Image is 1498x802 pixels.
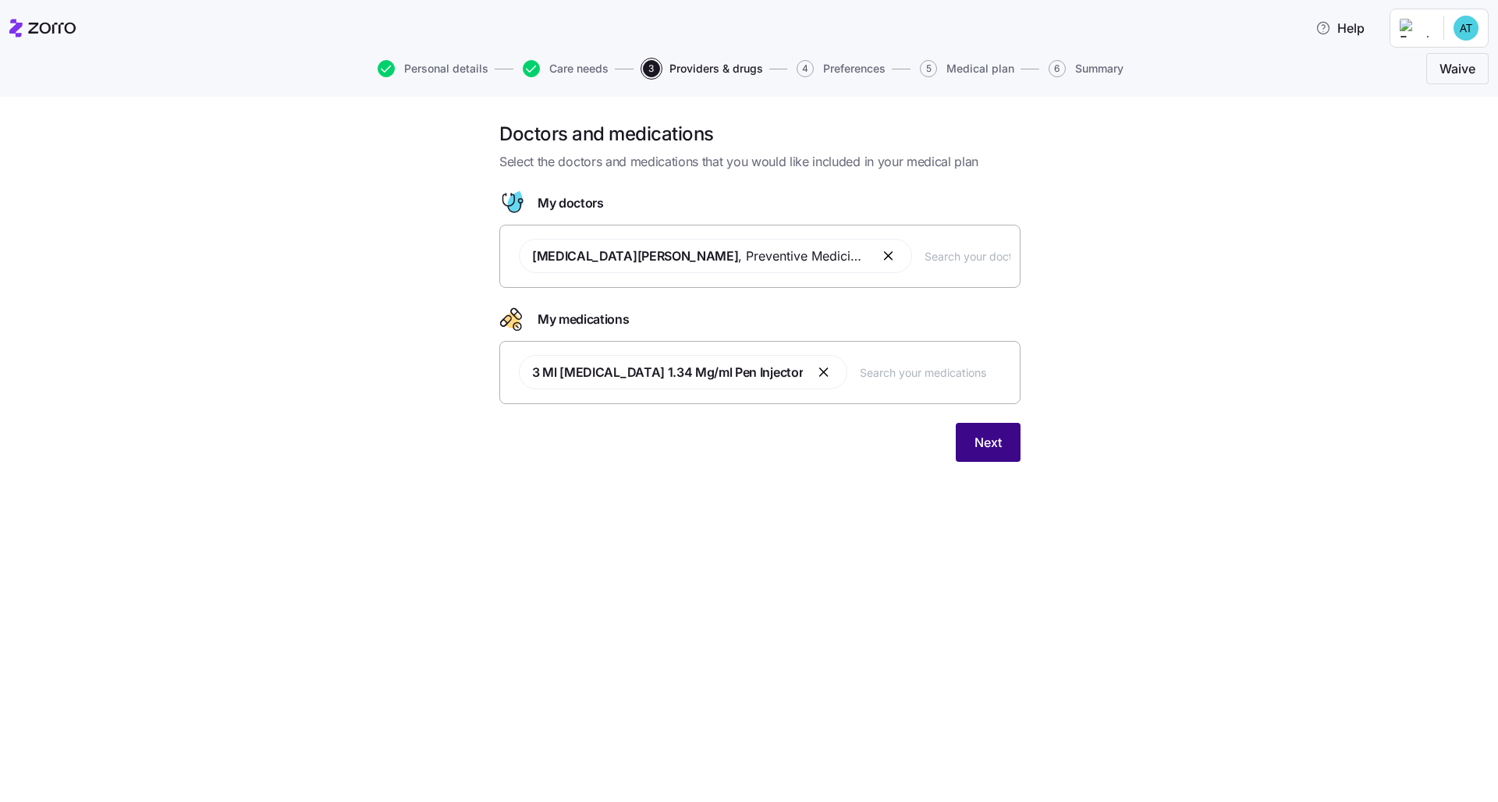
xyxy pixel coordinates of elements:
[643,60,660,77] span: 3
[499,152,1021,172] span: Select the doctors and medications that you would like included in your medical plan
[520,60,609,77] a: Care needs
[523,60,609,77] button: Care needs
[374,60,488,77] a: Personal details
[920,60,1014,77] button: 5Medical plan
[499,190,525,215] svg: Doctor figure
[499,122,1021,146] h1: Doctors and medications
[1315,19,1365,37] span: Help
[1303,12,1377,44] button: Help
[549,63,609,74] span: Care needs
[1075,63,1123,74] span: Summary
[640,60,763,77] a: 3Providers & drugs
[499,307,525,332] svg: Drugs
[956,423,1021,462] button: Next
[643,60,763,77] button: 3Providers & drugs
[532,247,868,266] span: , Preventive Medicine , [GEOGRAPHIC_DATA], [GEOGRAPHIC_DATA]
[974,433,1002,452] span: Next
[532,364,803,380] span: 3 Ml [MEDICAL_DATA] 1.34 Mg/ml Pen Injector
[1049,60,1123,77] button: 6Summary
[925,247,1010,264] input: Search your doctors
[797,60,814,77] span: 4
[1426,53,1489,84] button: Waive
[920,60,937,77] span: 5
[404,63,488,74] span: Personal details
[946,63,1014,74] span: Medical plan
[378,60,488,77] button: Personal details
[532,248,738,264] span: [MEDICAL_DATA][PERSON_NAME]
[1439,59,1475,78] span: Waive
[860,364,1010,381] input: Search your medications
[1400,19,1431,37] img: Employer logo
[797,60,886,77] button: 4Preferences
[669,63,763,74] span: Providers & drugs
[1454,16,1478,41] img: 119da9b09e10e96eb69a6652d8b44c65
[823,63,886,74] span: Preferences
[1049,60,1066,77] span: 6
[538,310,630,329] span: My medications
[538,193,604,213] span: My doctors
